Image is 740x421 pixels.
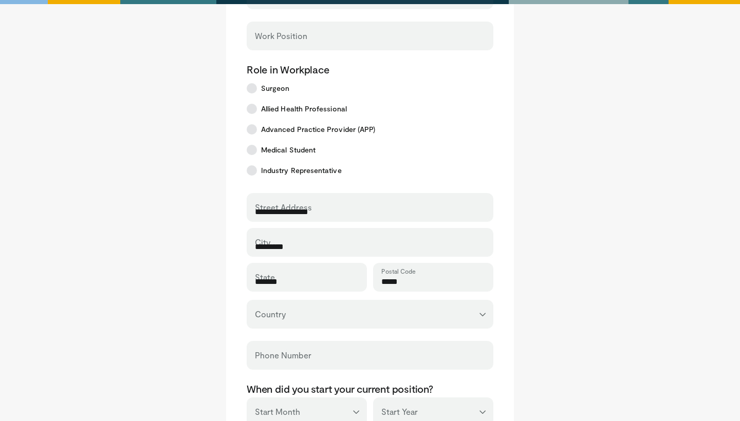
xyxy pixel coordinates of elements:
[247,63,493,76] p: Role in Workplace
[261,145,316,155] span: Medical Student
[261,124,375,135] span: Advanced Practice Provider (APP)
[255,232,270,253] label: City
[261,83,290,93] span: Surgeon
[255,345,311,366] label: Phone Number
[255,197,312,218] label: Street Address
[247,382,493,395] p: When did you start your current position?
[381,267,416,275] label: Postal Code
[255,267,275,288] label: State
[261,104,347,114] span: Allied Health Professional
[261,165,342,176] span: Industry Representative
[255,26,307,46] label: Work Position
